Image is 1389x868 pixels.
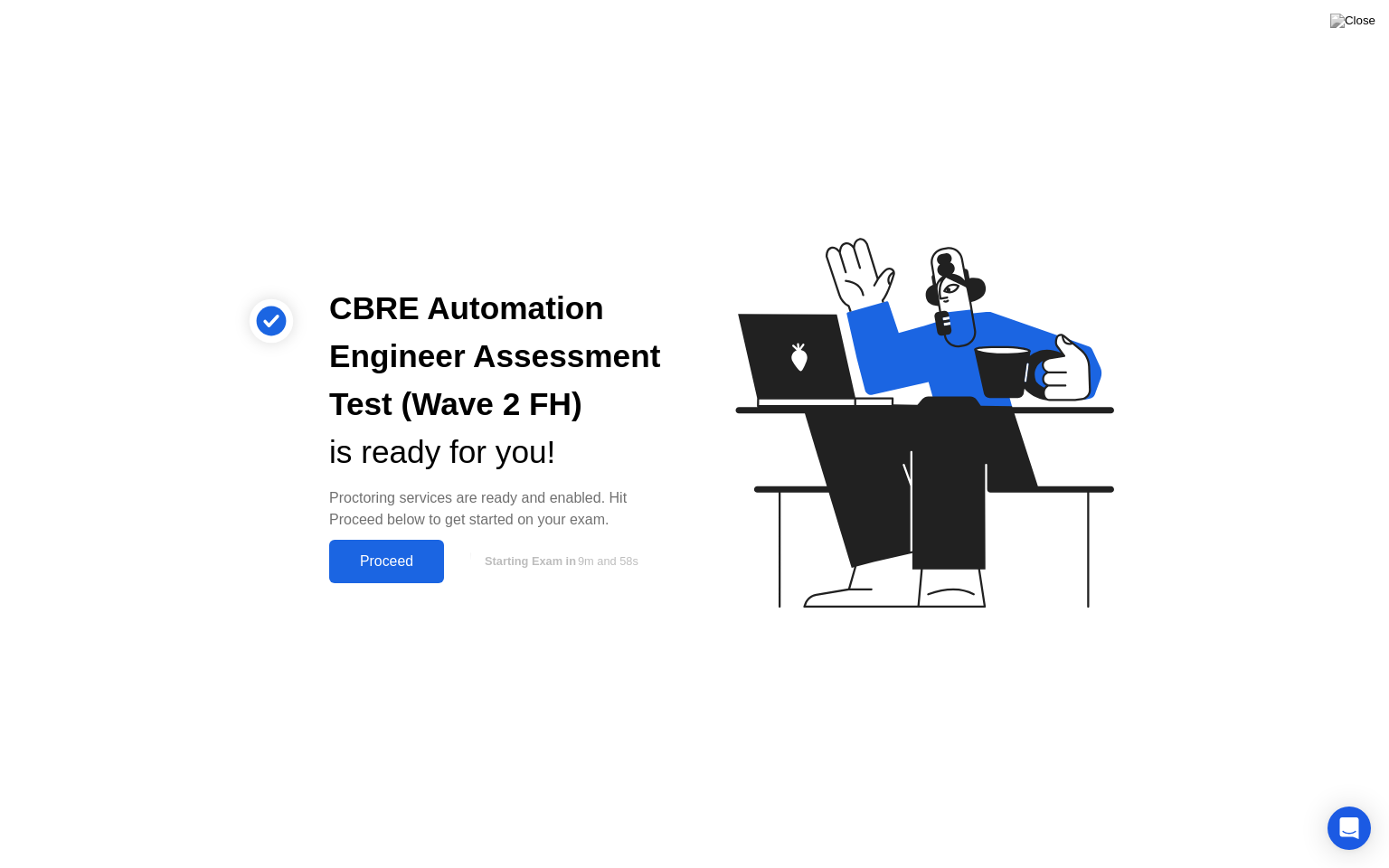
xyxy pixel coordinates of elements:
[329,429,666,476] div: is ready for you!
[1328,807,1371,850] div: Open Intercom Messenger
[329,285,666,428] div: CBRE Automation Engineer Assessment Test (Wave 2 FH)
[578,554,638,568] span: 9m and 58s
[335,553,439,570] div: Proceed
[1330,14,1375,28] img: Close
[329,540,444,583] button: Proceed
[453,544,666,579] button: Starting Exam in9m and 58s
[329,487,666,531] div: Proctoring services are ready and enabled. Hit Proceed below to get started on your exam.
